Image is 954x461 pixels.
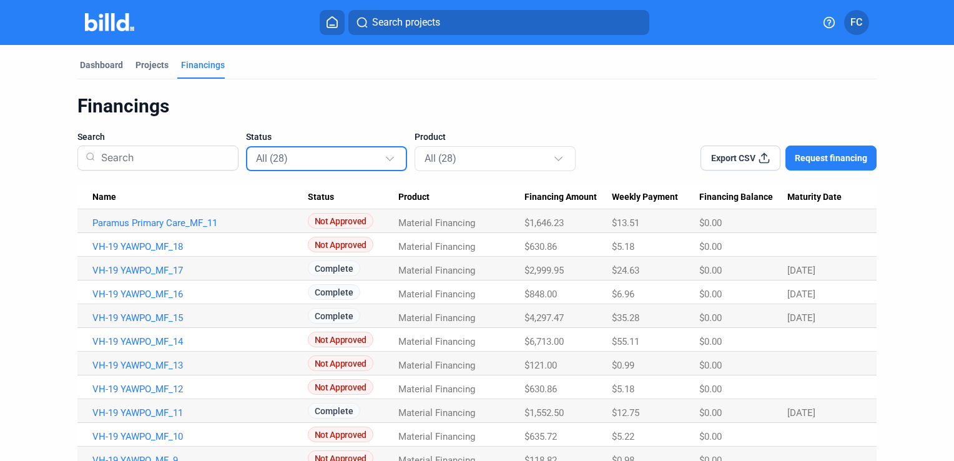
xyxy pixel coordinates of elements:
[524,336,564,347] span: $6,713.00
[308,192,334,203] span: Status
[524,192,597,203] span: Financing Amount
[92,265,308,276] a: VH-19 YAWPO_MF_17
[612,360,634,371] span: $0.99
[398,241,475,252] span: Material Financing
[181,59,225,71] div: Financings
[92,192,116,203] span: Name
[699,407,722,419] span: $0.00
[701,146,780,171] button: Export CSV
[398,336,475,347] span: Material Financing
[787,312,815,324] span: [DATE]
[348,10,649,35] button: Search projects
[699,192,773,203] span: Financing Balance
[612,192,699,203] div: Weekly Payment
[92,336,308,347] a: VH-19 YAWPO_MF_14
[612,192,678,203] span: Weekly Payment
[699,336,722,347] span: $0.00
[77,131,105,143] span: Search
[308,192,399,203] div: Status
[612,384,634,395] span: $5.18
[398,384,475,395] span: Material Financing
[524,312,564,324] span: $4,297.47
[787,192,842,203] span: Maturity Date
[699,192,787,203] div: Financing Balance
[844,10,869,35] button: FC
[308,260,360,276] span: Complete
[256,152,288,164] mat-select-trigger: All (28)
[425,152,456,164] mat-select-trigger: All (28)
[92,241,308,252] a: VH-19 YAWPO_MF_18
[372,15,440,30] span: Search projects
[787,265,815,276] span: [DATE]
[711,152,755,164] span: Export CSV
[699,384,722,395] span: $0.00
[524,289,557,300] span: $848.00
[96,142,230,174] input: Search
[787,192,862,203] div: Maturity Date
[850,15,862,30] span: FC
[85,13,134,31] img: Billd Company Logo
[308,284,360,300] span: Complete
[612,336,639,347] span: $55.11
[699,265,722,276] span: $0.00
[524,407,564,419] span: $1,552.50
[308,332,373,347] span: Not Approved
[77,94,877,118] div: Financings
[308,403,360,419] span: Complete
[699,241,722,252] span: $0.00
[92,192,308,203] div: Name
[787,407,815,419] span: [DATE]
[524,360,557,371] span: $121.00
[612,407,639,419] span: $12.75
[92,312,308,324] a: VH-19 YAWPO_MF_15
[787,289,815,300] span: [DATE]
[80,59,123,71] div: Dashboard
[524,192,612,203] div: Financing Amount
[795,152,867,164] span: Request financing
[92,384,308,395] a: VH-19 YAWPO_MF_12
[92,217,308,229] a: Paramus Primary Care_MF_11
[699,289,722,300] span: $0.00
[699,360,722,371] span: $0.00
[699,217,722,229] span: $0.00
[699,312,722,324] span: $0.00
[612,289,634,300] span: $6.96
[612,312,639,324] span: $35.28
[398,265,475,276] span: Material Financing
[308,213,373,229] span: Not Approved
[524,217,564,229] span: $1,646.23
[308,427,373,442] span: Not Approved
[699,431,722,442] span: $0.00
[308,379,373,395] span: Not Approved
[308,237,373,252] span: Not Approved
[612,431,634,442] span: $5.22
[398,217,475,229] span: Material Financing
[415,131,446,143] span: Product
[524,241,557,252] span: $630.86
[398,431,475,442] span: Material Financing
[398,192,430,203] span: Product
[92,289,308,300] a: VH-19 YAWPO_MF_16
[398,407,475,419] span: Material Financing
[398,192,524,203] div: Product
[246,131,272,143] span: Status
[92,360,308,371] a: VH-19 YAWPO_MF_13
[308,308,360,324] span: Complete
[524,431,557,442] span: $635.72
[398,289,475,300] span: Material Financing
[524,384,557,395] span: $630.86
[135,59,169,71] div: Projects
[612,217,639,229] span: $13.51
[524,265,564,276] span: $2,999.95
[92,407,308,419] a: VH-19 YAWPO_MF_11
[612,265,639,276] span: $24.63
[612,241,634,252] span: $5.18
[785,146,877,171] button: Request financing
[308,355,373,371] span: Not Approved
[398,312,475,324] span: Material Financing
[398,360,475,371] span: Material Financing
[92,431,308,442] a: VH-19 YAWPO_MF_10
